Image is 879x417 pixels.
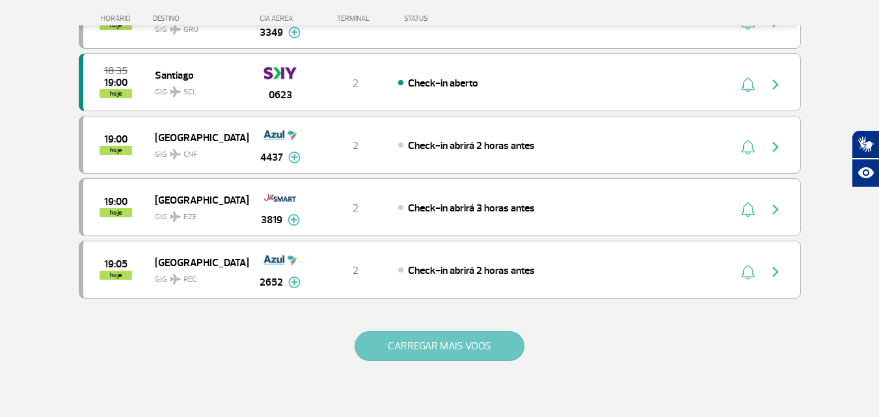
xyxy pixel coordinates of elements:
img: mais-info-painel-voo.svg [288,152,301,163]
img: sino-painel-voo.svg [741,202,755,217]
span: hoje [100,208,132,217]
span: 3819 [261,212,282,228]
span: hoje [100,271,132,280]
span: [GEOGRAPHIC_DATA] [155,129,238,146]
div: CIA AÉREA [248,14,313,23]
span: EZE [183,211,197,223]
span: GIG [155,204,238,223]
span: hoje [100,146,132,155]
span: 2025-09-27 18:35:00 [104,66,128,75]
span: 2 [353,202,358,215]
span: 2 [353,77,358,90]
span: 2652 [260,275,283,290]
span: [GEOGRAPHIC_DATA] [155,254,238,271]
img: seta-direita-painel-voo.svg [768,77,783,92]
img: seta-direita-painel-voo.svg [768,202,783,217]
span: GIG [155,79,238,98]
span: 2025-09-27 19:05:00 [104,260,128,269]
span: 0623 [269,87,292,103]
div: STATUS [398,14,504,23]
img: sino-painel-voo.svg [741,77,755,92]
button: Abrir recursos assistivos. [852,159,879,187]
img: destiny_airplane.svg [170,149,181,159]
img: mais-info-painel-voo.svg [288,276,301,288]
img: sino-painel-voo.svg [741,264,755,280]
span: SCL [183,87,196,98]
button: Abrir tradutor de língua de sinais. [852,130,879,159]
span: 2025-09-27 19:00:00 [104,78,128,87]
span: GIG [155,267,238,286]
img: destiny_airplane.svg [170,274,181,284]
span: Santiago [155,66,238,83]
span: REC [183,274,196,286]
span: Check-in aberto [408,77,478,90]
span: 2 [353,264,358,277]
img: mais-info-painel-voo.svg [288,214,300,226]
img: sino-painel-voo.svg [741,139,755,155]
span: Check-in abrirá 3 horas antes [408,202,535,215]
div: Plugin de acessibilidade da Hand Talk. [852,130,879,187]
img: seta-direita-painel-voo.svg [768,264,783,280]
span: Check-in abrirá 2 horas antes [408,139,535,152]
div: DESTINO [153,14,248,23]
div: HORÁRIO [83,14,154,23]
span: 4437 [260,150,283,165]
img: destiny_airplane.svg [170,87,181,97]
div: TERMINAL [313,14,398,23]
span: Check-in abrirá 2 horas antes [408,264,535,277]
span: 2 [353,139,358,152]
span: 2025-09-27 19:00:00 [104,135,128,144]
span: CNF [183,149,197,161]
span: GIG [155,142,238,161]
button: CARREGAR MAIS VOOS [355,331,524,361]
span: 2025-09-27 19:00:00 [104,197,128,206]
span: hoje [100,89,132,98]
span: 3349 [260,25,283,40]
img: mais-info-painel-voo.svg [288,27,301,38]
img: seta-direita-painel-voo.svg [768,139,783,155]
span: [GEOGRAPHIC_DATA] [155,191,238,208]
img: destiny_airplane.svg [170,211,181,222]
